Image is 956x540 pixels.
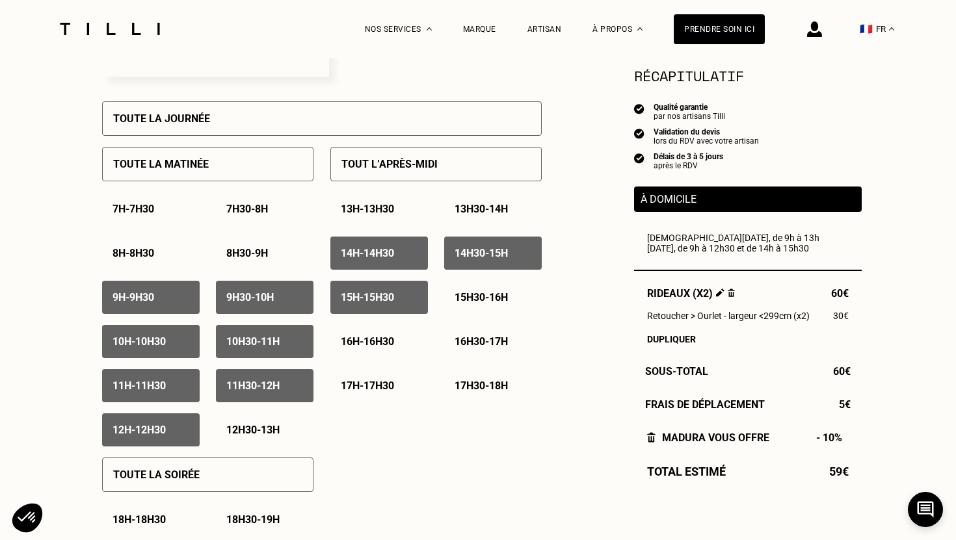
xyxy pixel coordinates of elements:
p: 18h - 18h30 [113,513,166,526]
p: 17h30 - 18h [455,379,508,392]
img: Supprimer [728,289,735,297]
div: Validation du devis [654,127,759,136]
img: icon list info [634,152,644,164]
div: Délais de 3 à 5 jours [654,152,723,161]
img: Menu déroulant à propos [637,27,643,31]
div: Dupliquer [647,334,849,344]
p: 16h30 - 17h [455,335,508,348]
span: 60€ [831,287,849,300]
span: Rideaux (x2) [647,287,735,300]
p: Toute la soirée [113,469,200,481]
span: 59€ [829,465,849,478]
p: 14h - 14h30 [341,247,394,259]
p: 10h - 10h30 [113,335,166,348]
div: [DEMOGRAPHIC_DATA][DATE], de 9h à 13h [647,233,849,243]
a: Prendre soin ici [674,14,765,44]
img: Éditer [716,289,724,297]
a: Artisan [527,25,562,34]
p: 12h30 - 13h [226,424,280,436]
p: 8h - 8h30 [113,247,154,259]
span: 🇫🇷 [860,23,873,35]
img: icône connexion [807,21,822,37]
a: Marque [463,25,496,34]
div: Total estimé [634,465,862,478]
p: 15h - 15h30 [341,291,394,303]
p: 7h - 7h30 [113,203,154,215]
p: 7h30 - 8h [226,203,268,215]
p: 8h30 - 9h [226,247,268,259]
div: Sous-Total [634,365,862,378]
div: Madura vous offre [647,431,769,444]
div: après le RDV [654,161,723,170]
p: Toute la matinée [113,158,209,170]
div: lors du RDV avec votre artisan [654,136,759,146]
p: 9h - 9h30 [113,291,154,303]
div: Frais de déplacement [634,398,862,411]
p: 10h30 - 11h [226,335,280,348]
span: 30€ [833,311,849,321]
img: Menu déroulant [427,27,432,31]
p: 18h30 - 19h [226,513,280,526]
p: 11h30 - 12h [226,379,280,392]
p: 14h30 - 15h [455,247,508,259]
img: icon list info [634,127,644,139]
span: Retoucher > Ourlet - largeur <299cm (x2) [647,311,810,321]
p: 16h - 16h30 [341,335,394,348]
p: Toute la journée [113,112,210,125]
p: 9h30 - 10h [226,291,274,303]
p: 15h30 - 16h [455,291,508,303]
p: Tout l’après-midi [341,158,438,170]
span: 5€ [839,398,851,411]
img: icon list info [634,103,644,114]
img: Logo du service de couturière Tilli [55,23,165,35]
p: À domicile [641,193,855,205]
div: [DATE], de 9h à 12h30 et de 14h à 15h30 [647,243,849,253]
p: 13h - 13h30 [341,203,394,215]
p: 13h30 - 14h [455,203,508,215]
div: Qualité garantie [654,103,725,112]
span: - 10% [816,431,849,444]
p: 11h - 11h30 [113,379,166,392]
div: par nos artisans Tilli [654,112,725,121]
img: menu déroulant [889,27,894,31]
p: 12h - 12h30 [113,424,166,436]
p: 17h - 17h30 [341,379,394,392]
span: 60€ [833,365,851,378]
section: Récapitulatif [634,65,862,86]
